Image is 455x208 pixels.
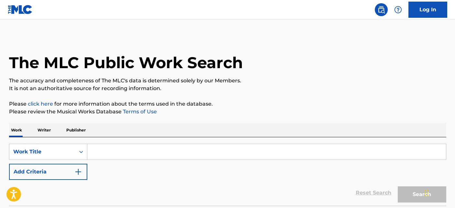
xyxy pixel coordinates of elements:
[423,177,455,208] iframe: Chat Widget
[425,183,428,203] div: Drag
[9,85,446,92] p: It is not an authoritative source for recording information.
[377,6,385,14] img: search
[36,123,53,137] p: Writer
[122,109,157,115] a: Terms of Use
[9,123,24,137] p: Work
[9,53,243,72] h1: The MLC Public Work Search
[375,3,388,16] a: Public Search
[394,6,402,14] img: help
[28,101,53,107] a: click here
[9,108,446,116] p: Please review the Musical Works Database
[9,164,87,180] button: Add Criteria
[74,168,82,176] img: 9d2ae6d4665cec9f34b9.svg
[9,144,446,206] form: Search Form
[408,2,447,18] a: Log In
[9,77,446,85] p: The accuracy and completeness of The MLC's data is determined solely by our Members.
[392,3,405,16] div: Help
[8,5,33,14] img: MLC Logo
[9,100,446,108] p: Please for more information about the terms used in the database.
[13,148,71,156] div: Work Title
[64,123,88,137] p: Publisher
